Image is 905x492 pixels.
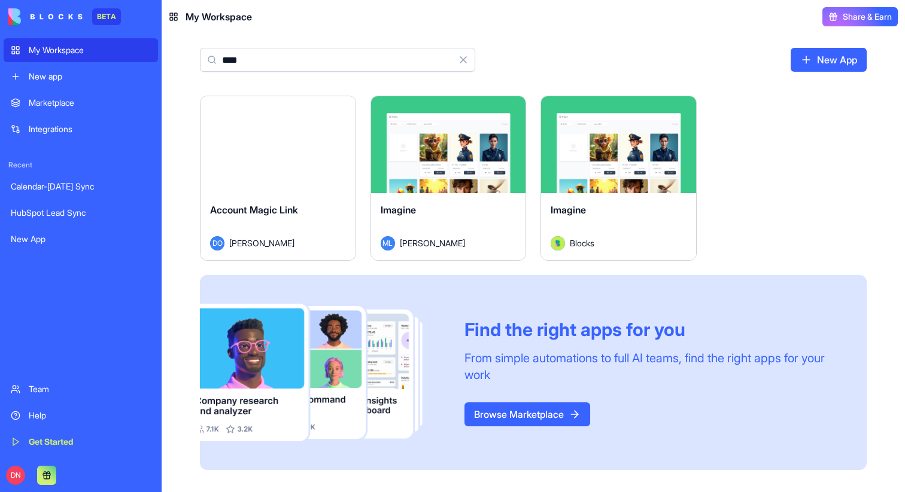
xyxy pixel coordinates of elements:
[4,38,158,62] a: My Workspace
[186,10,252,24] span: My Workspace
[464,350,838,383] div: From simple automations to full AI teams, find the right apps for your work
[4,404,158,427] a: Help
[4,175,158,198] a: Calendar-[DATE] Sync
[791,48,867,72] a: New App
[200,96,356,261] a: Account Magic LinkDO[PERSON_NAME]
[200,304,445,441] img: Frame_181_egmpey.png
[570,237,594,249] span: Blocks
[4,377,158,401] a: Team
[381,204,416,216] span: Imagine
[6,466,25,485] span: DN
[11,233,151,245] div: New App
[551,204,586,216] span: Imagine
[464,319,838,340] div: Find the right apps for you
[29,44,151,56] div: My Workspace
[4,430,158,454] a: Get Started
[4,201,158,225] a: HubSpot Lead Sync
[400,237,465,249] span: [PERSON_NAME]
[92,8,121,25] div: BETA
[381,236,395,250] span: ML
[29,71,151,82] div: New app
[29,436,151,448] div: Get Started
[229,237,294,249] span: [PERSON_NAME]
[4,65,158,88] a: New app
[4,91,158,115] a: Marketplace
[551,236,565,250] img: Avatar
[4,160,158,170] span: Recent
[210,236,224,250] span: DO
[464,402,590,426] a: Browse Marketplace
[29,410,151,421] div: Help
[4,117,158,141] a: Integrations
[4,227,158,251] a: New App
[8,8,121,25] a: BETA
[540,96,697,261] a: ImagineAvatarBlocks
[8,8,83,25] img: logo
[210,204,298,216] span: Account Magic Link
[370,96,527,261] a: ImagineML[PERSON_NAME]
[11,181,151,192] div: Calendar-[DATE] Sync
[822,7,898,26] button: Share & Earn
[29,383,151,395] div: Team
[11,207,151,219] div: HubSpot Lead Sync
[29,123,151,135] div: Integrations
[843,11,892,23] span: Share & Earn
[29,97,151,109] div: Marketplace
